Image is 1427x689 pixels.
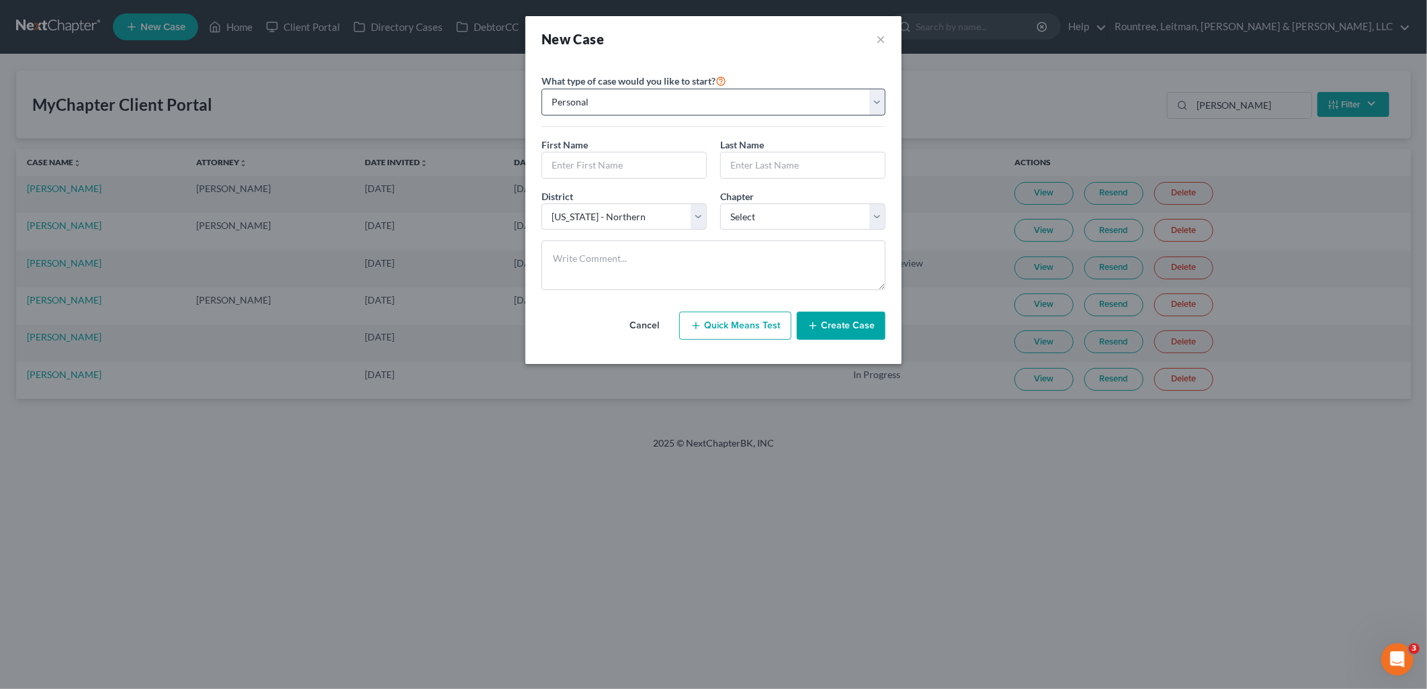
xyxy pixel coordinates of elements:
[542,73,726,89] label: What type of case would you like to start?
[1381,643,1414,676] iframe: Intercom live chat
[876,30,885,48] button: ×
[720,191,754,202] span: Chapter
[797,312,885,340] button: Create Case
[720,139,764,150] span: Last Name
[679,312,791,340] button: Quick Means Test
[542,191,573,202] span: District
[542,31,604,47] strong: New Case
[615,312,674,339] button: Cancel
[542,139,588,150] span: First Name
[542,152,706,178] input: Enter First Name
[1409,643,1420,654] span: 3
[721,152,885,178] input: Enter Last Name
